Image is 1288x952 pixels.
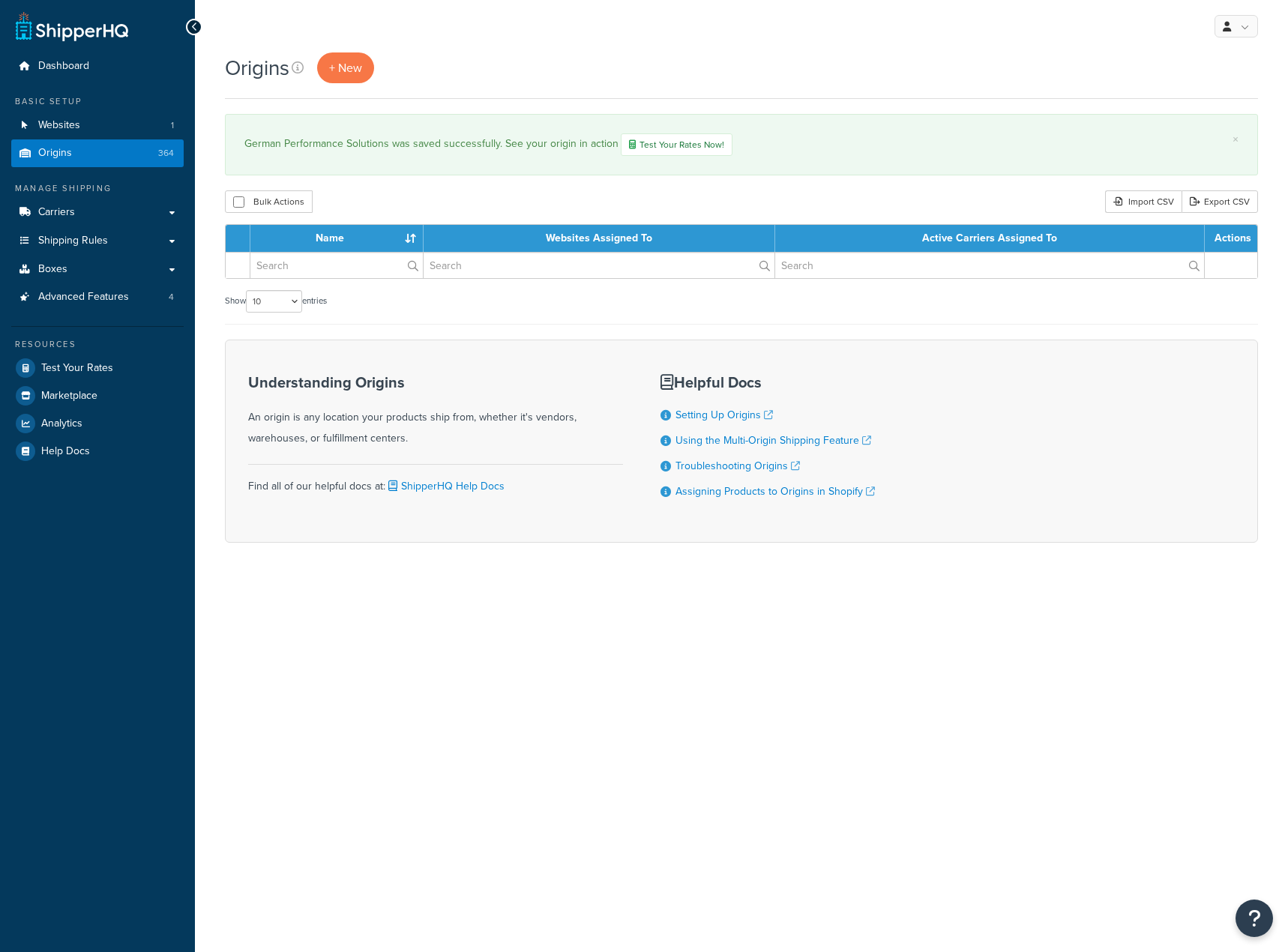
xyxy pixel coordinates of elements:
span: + New [329,59,362,76]
input: Search [250,253,423,278]
span: Carriers [38,206,75,219]
a: Boxes [11,256,184,283]
a: ShipperHQ Help Docs [385,478,505,494]
a: Origins 364 [11,139,184,167]
a: Advanced Features 4 [11,283,184,311]
th: Actions [1205,225,1257,252]
button: Bulk Actions [225,190,313,213]
span: Origins [38,147,72,160]
a: × [1233,133,1239,145]
li: Advanced Features [11,283,184,311]
div: Manage Shipping [11,182,184,195]
span: Websites [38,119,80,132]
a: Test Your Rates Now! [621,133,732,156]
a: Dashboard [11,52,184,80]
span: 364 [158,147,174,160]
a: Help Docs [11,438,184,465]
span: Analytics [41,418,82,430]
li: Origins [11,139,184,167]
span: Help Docs [41,445,90,458]
span: Boxes [38,263,67,276]
div: Find all of our helpful docs at: [248,464,623,497]
h1: Origins [225,53,289,82]
span: Marketplace [41,390,97,403]
div: Resources [11,338,184,351]
div: German Performance Solutions was saved successfully. See your origin in action [244,133,1239,156]
a: Shipping Rules [11,227,184,255]
div: Import CSV [1105,190,1182,213]
a: Carriers [11,199,184,226]
a: Using the Multi-Origin Shipping Feature [675,433,871,448]
a: Analytics [11,410,184,437]
a: Test Your Rates [11,355,184,382]
h3: Helpful Docs [660,374,875,391]
input: Search [424,253,774,278]
span: 1 [171,119,174,132]
span: Shipping Rules [38,235,108,247]
a: Troubleshooting Origins [675,458,800,474]
select: Showentries [246,290,302,313]
span: 4 [169,291,174,304]
input: Search [775,253,1204,278]
a: Websites 1 [11,112,184,139]
th: Active Carriers Assigned To [775,225,1205,252]
span: Dashboard [38,60,89,73]
a: Marketplace [11,382,184,409]
th: Name [250,225,424,252]
li: Websites [11,112,184,139]
label: Show entries [225,290,327,313]
button: Open Resource Center [1236,900,1273,937]
div: An origin is any location your products ship from, whether it's vendors, warehouses, or fulfillme... [248,374,623,449]
a: + New [317,52,374,83]
th: Websites Assigned To [424,225,775,252]
a: Assigning Products to Origins in Shopify [675,483,875,499]
a: Export CSV [1182,190,1258,213]
a: ShipperHQ Home [16,11,128,41]
span: Advanced Features [38,291,129,304]
span: Test Your Rates [41,362,113,375]
div: Basic Setup [11,95,184,108]
h3: Understanding Origins [248,374,623,391]
a: Setting Up Origins [675,407,773,423]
